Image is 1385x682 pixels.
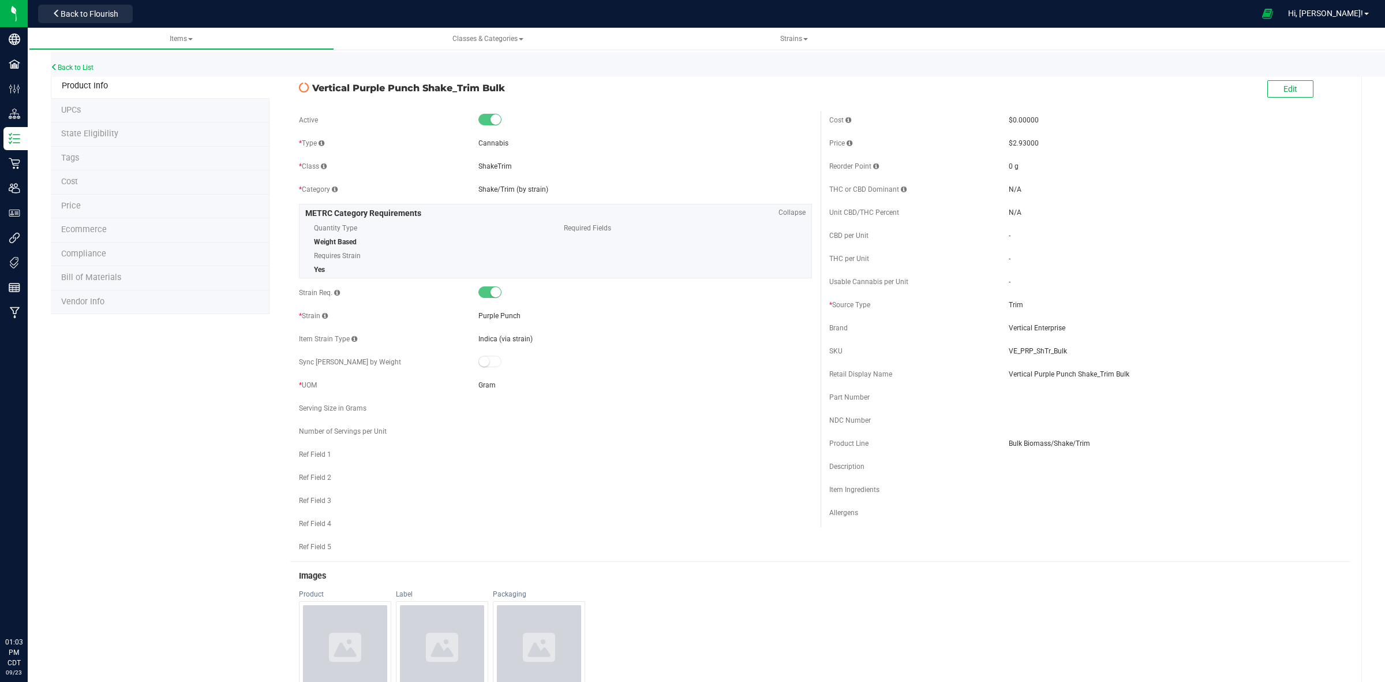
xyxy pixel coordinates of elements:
[9,58,20,70] inline-svg: Facilities
[829,139,852,147] span: Price
[478,185,548,193] span: Shake/Trim (by strain)
[61,105,81,115] span: Tag
[61,225,107,234] span: Ecommerce
[829,278,908,286] span: Usable Cannabis per Unit
[299,185,338,193] span: Category
[478,381,496,389] span: Gram
[478,335,533,343] span: Indica (via strain)
[314,266,325,274] span: Yes
[314,247,547,264] span: Requires Strain
[299,358,401,366] span: Sync [PERSON_NAME] by Weight
[829,324,848,332] span: Brand
[299,162,327,170] span: Class
[299,404,366,412] span: Serving Size in Grams
[829,255,869,263] span: THC per Unit
[299,474,331,482] span: Ref Field 2
[299,312,328,320] span: Strain
[1283,84,1297,94] span: Edit
[1009,300,1342,310] span: Trim
[61,273,121,282] span: Bill of Materials
[299,590,391,599] div: Product
[829,185,907,193] span: THC or CBD Dominant
[493,590,585,599] div: Packaging
[61,153,79,163] span: Tag
[299,520,331,528] span: Ref Field 4
[61,297,104,307] span: Vendor Info
[1267,80,1313,98] button: Edit
[1009,139,1039,147] span: $2.93000
[314,219,547,237] span: Quantity Type
[478,312,521,320] span: Purple Punch
[9,83,20,95] inline-svg: Configuration
[299,450,331,459] span: Ref Field 1
[1009,278,1010,286] span: -
[9,108,20,120] inline-svg: Distribution
[299,116,318,124] span: Active
[51,64,93,72] a: Back to List
[170,35,193,43] span: Items
[829,116,851,124] span: Cost
[299,81,309,94] span: Pending Sync
[1009,369,1342,379] span: Vertical Purple Punch Shake_Trim Bulk
[829,162,879,170] span: Reorder Point
[299,289,340,297] span: Strain Req.
[829,208,899,217] span: Unit CBD/THC Percent
[61,9,118,18] span: Back to Flourish
[564,219,797,237] span: Required Fields
[34,588,48,602] iframe: Resource center unread badge
[9,257,20,269] inline-svg: Tags
[9,207,20,219] inline-svg: User Roles
[1009,438,1342,449] span: Bulk Biomass/Shake/Trim
[1009,323,1342,333] span: Vertical Enterprise
[1009,346,1342,356] span: VE_PRP_ShTr_Bulk
[829,393,870,401] span: Part Number
[9,282,20,293] inline-svg: Reports
[61,177,78,187] span: Cost
[9,33,20,45] inline-svg: Company
[9,182,20,194] inline-svg: Users
[305,208,421,218] span: METRC Category Requirements
[62,81,108,91] span: Product Info
[1009,208,1021,217] span: N/A
[1255,2,1281,25] span: Open Ecommerce Menu
[12,590,46,624] iframe: Resource center
[61,129,118,139] span: Tag
[299,335,357,343] span: Item Strain Type
[61,249,106,259] span: Compliance
[780,35,808,43] span: Strains
[299,139,324,147] span: Type
[829,509,858,517] span: Allergens
[9,133,20,144] inline-svg: Inventory
[314,238,357,246] span: Weight Based
[1009,116,1039,124] span: $0.00000
[38,5,133,23] button: Back to Flourish
[5,668,23,677] p: 09/23
[778,207,806,218] span: Collapse
[829,347,843,355] span: SKU
[299,543,331,551] span: Ref Field 5
[478,162,512,170] span: ShakeTrim
[1009,185,1021,193] span: N/A
[1009,255,1010,263] span: -
[829,463,864,471] span: Description
[9,307,20,318] inline-svg: Manufacturing
[299,381,317,389] span: UOM
[1009,162,1019,170] span: 0 g
[829,439,869,448] span: Product Line
[452,35,523,43] span: Classes & Categories
[312,81,812,95] span: Vertical Purple Punch Shake_Trim Bulk
[299,572,1342,581] h3: Images
[829,232,869,240] span: CBD per Unit
[299,427,387,435] span: Number of Servings per Unit
[829,416,871,424] span: NDC Number
[829,486,879,494] span: Item Ingredients
[9,158,20,169] inline-svg: Retail
[299,497,331,505] span: Ref Field 3
[5,637,23,668] p: 01:03 PM CDT
[829,301,870,309] span: Source Type
[396,590,488,599] div: Label
[1288,9,1363,18] span: Hi, [PERSON_NAME]!
[478,139,508,147] span: Cannabis
[829,370,892,378] span: Retail Display Name
[1009,232,1010,240] span: -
